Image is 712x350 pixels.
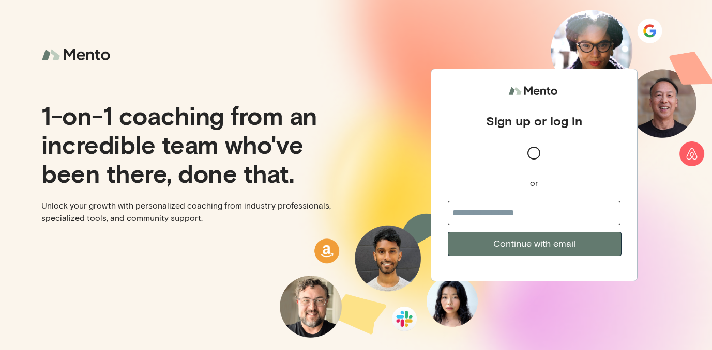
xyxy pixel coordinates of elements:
img: logo [41,41,114,69]
img: logo.svg [508,82,560,101]
p: 1-on-1 coaching from an incredible team who've been there, done that. [41,101,348,187]
p: Unlock your growth with personalized coaching from industry professionals, specialized tools, and... [41,200,348,225]
div: Sign up or log in [486,113,582,129]
button: Continue with email [448,232,622,256]
div: or [530,178,538,188]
